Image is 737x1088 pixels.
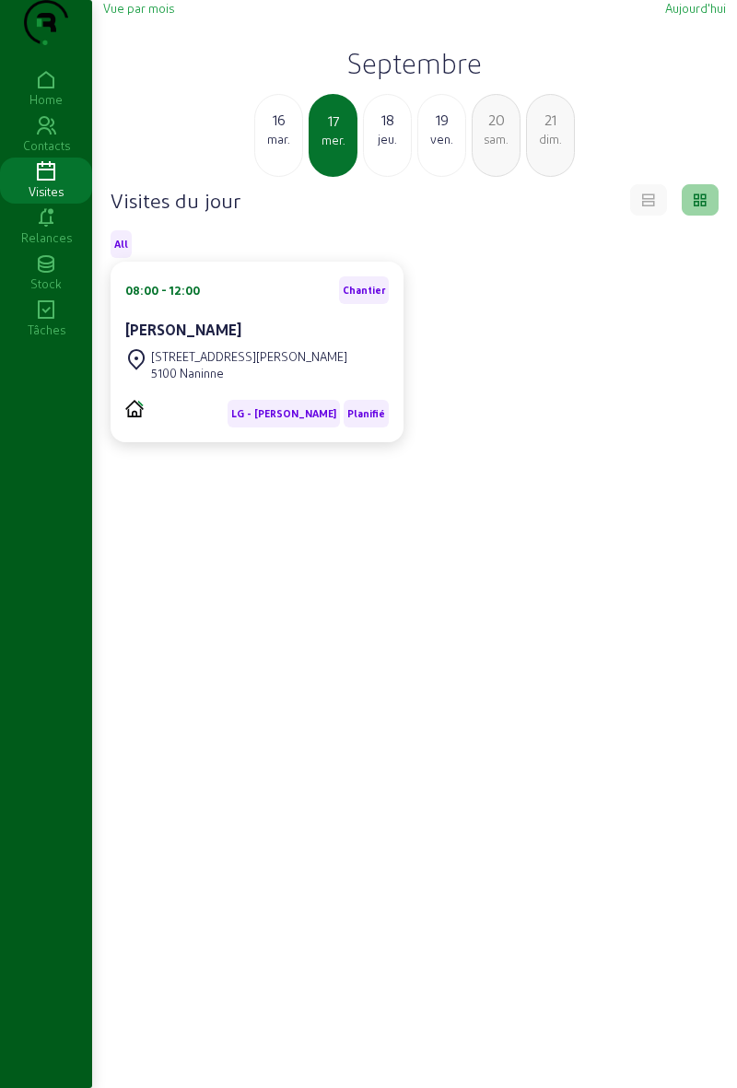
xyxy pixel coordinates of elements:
div: mer. [310,132,356,148]
div: ven. [418,131,465,147]
div: 5100 Naninne [151,365,347,381]
span: LG - [PERSON_NAME] [231,407,336,420]
div: sam. [473,131,520,147]
span: Aujourd'hui [665,1,726,15]
div: 17 [310,110,356,132]
cam-card-title: [PERSON_NAME] [125,321,241,338]
div: 18 [364,109,411,131]
h4: Visites du jour [111,187,240,213]
h2: Septembre [103,46,726,79]
div: dim. [527,131,574,147]
div: jeu. [364,131,411,147]
div: 20 [473,109,520,131]
span: Chantier [343,284,385,297]
span: Planifié [347,407,385,420]
div: 16 [255,109,302,131]
img: PVELEC [125,400,144,417]
div: 08:00 - 12:00 [125,282,200,298]
div: 19 [418,109,465,131]
div: mar. [255,131,302,147]
div: [STREET_ADDRESS][PERSON_NAME] [151,348,347,365]
span: All [114,238,128,251]
span: Vue par mois [103,1,174,15]
div: 21 [527,109,574,131]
